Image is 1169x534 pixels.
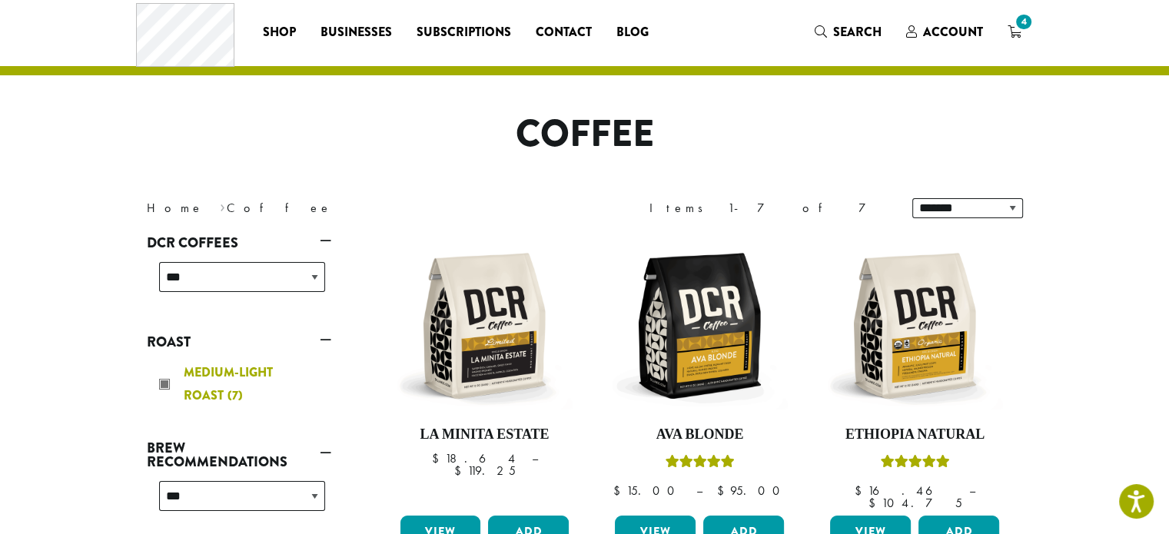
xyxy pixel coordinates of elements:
span: $ [855,483,868,499]
span: $ [453,463,467,479]
div: Items 1-7 of 7 [649,199,889,217]
img: DCR-12oz-FTO-Ethiopia-Natural-Stock-scaled.png [826,237,1003,414]
bdi: 16.46 [855,483,955,499]
h4: Ethiopia Natural [826,426,1003,443]
span: Businesses [320,23,392,42]
a: Shop [251,20,308,45]
span: 4 [1013,12,1034,32]
img: DCR-12oz-La-Minita-Estate-Stock-scaled.png [396,237,573,414]
span: (7) [227,386,243,404]
bdi: 119.25 [453,463,515,479]
span: $ [868,495,881,511]
span: $ [613,483,626,499]
div: Rated 5.00 out of 5 [665,453,734,476]
span: – [969,483,975,499]
h4: Ava Blonde [611,426,788,443]
h1: Coffee [135,112,1034,157]
div: DCR Coffees [147,256,331,310]
bdi: 104.75 [868,495,961,511]
div: Rated 5.00 out of 5 [880,453,949,476]
h4: La Minita Estate [397,426,573,443]
span: Search [833,23,882,41]
a: DCR Coffees [147,230,331,256]
a: Ava BlondeRated 5.00 out of 5 [611,237,788,509]
a: Search [802,19,894,45]
div: Brew Recommendations [147,475,331,529]
a: Brew Recommendations [147,435,331,475]
bdi: 18.64 [431,450,516,466]
img: DCR-12oz-Ava-Blonde-Stock-scaled.png [611,237,788,414]
span: $ [716,483,729,499]
div: Roast [147,355,331,416]
span: Medium-Light Roast [184,363,273,404]
nav: Breadcrumb [147,199,562,217]
span: Shop [263,23,296,42]
span: Contact [536,23,592,42]
span: › [220,194,225,217]
a: Home [147,200,204,216]
a: Ethiopia NaturalRated 5.00 out of 5 [826,237,1003,509]
span: Blog [616,23,649,42]
span: Account [923,23,983,41]
a: La Minita Estate [397,237,573,509]
span: – [696,483,702,499]
bdi: 15.00 [613,483,681,499]
a: Roast [147,329,331,355]
span: – [531,450,537,466]
span: Subscriptions [417,23,511,42]
span: $ [431,450,444,466]
bdi: 95.00 [716,483,786,499]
